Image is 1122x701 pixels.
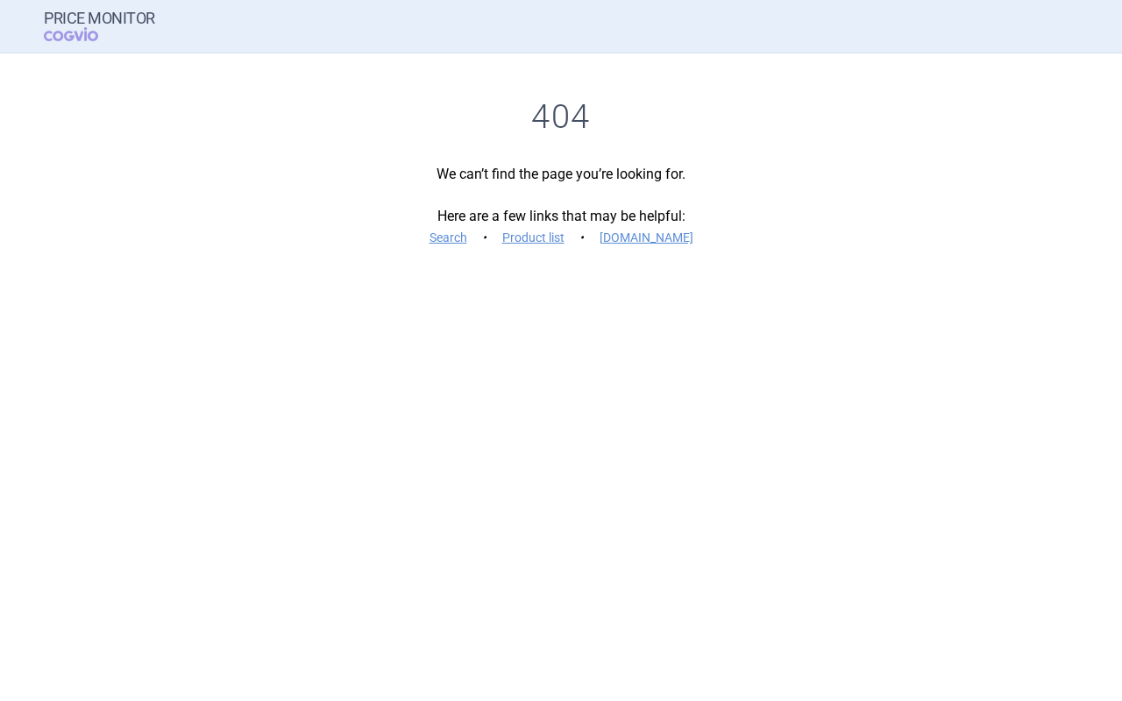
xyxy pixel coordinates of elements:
h1: 404 [44,97,1078,138]
strong: Price Monitor [44,10,155,27]
a: [DOMAIN_NAME] [600,231,693,244]
a: Product list [502,231,565,244]
a: Search [430,231,467,244]
i: • [476,229,494,246]
a: Price MonitorCOGVIO [44,10,155,43]
p: We can’t find the page you’re looking for. Here are a few links that may be helpful: [44,164,1078,248]
i: • [573,229,591,246]
span: COGVIO [44,27,123,41]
